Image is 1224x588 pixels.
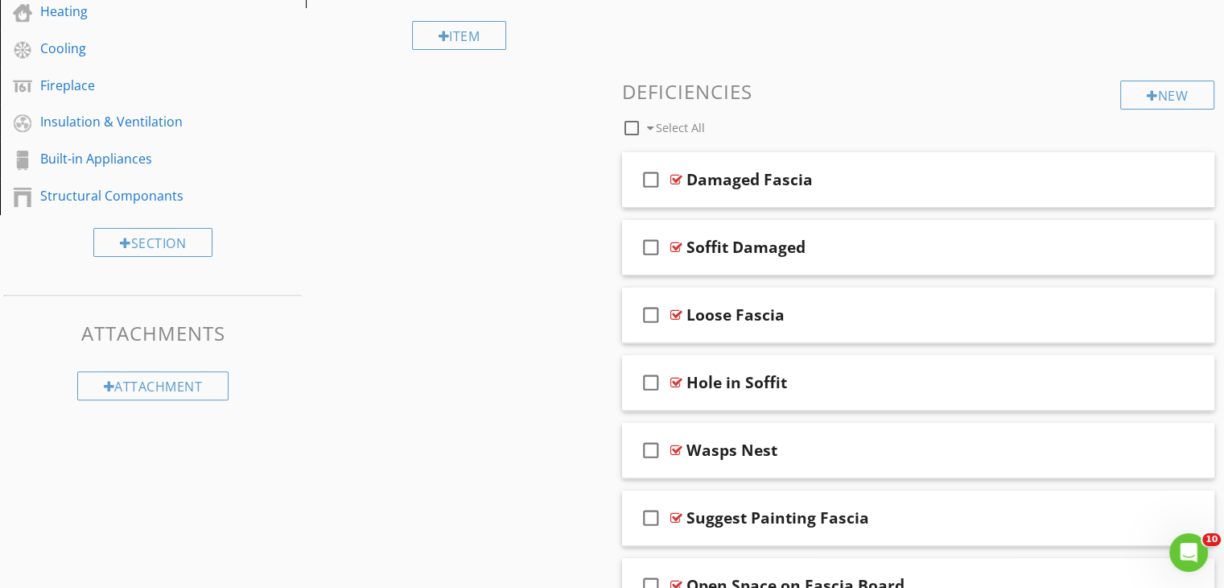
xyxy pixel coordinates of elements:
i: check_box_outline_blank [638,499,664,537]
i: check_box_outline_blank [638,228,664,267]
i: check_box_outline_blank [638,363,664,402]
div: Wasps Nest [686,441,777,460]
div: Suggest Painting Fascia [686,508,869,528]
div: Cooling [40,39,229,58]
div: New [1120,81,1214,110]
div: Section [93,228,212,257]
div: Damaged Fascia [686,170,813,189]
i: check_box_outline_blank [638,296,664,334]
div: Soffit Damaged [686,238,806,257]
span: 10 [1202,533,1221,546]
iframe: Intercom live chat [1169,533,1208,572]
span: Select All [656,120,705,135]
div: Structural Componants [40,186,229,205]
i: check_box_outline_blank [638,431,664,470]
div: Built-in Appliances [40,149,229,168]
div: Loose Fascia [686,305,785,325]
div: Attachment [77,371,229,400]
div: Insulation & Ventilation [40,112,229,131]
div: Fireplace [40,76,229,95]
div: Heating [40,2,229,21]
div: Item [412,21,507,50]
h3: Deficiencies [622,81,1215,102]
i: check_box_outline_blank [638,160,664,199]
div: Hole in Soffit [686,373,787,392]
